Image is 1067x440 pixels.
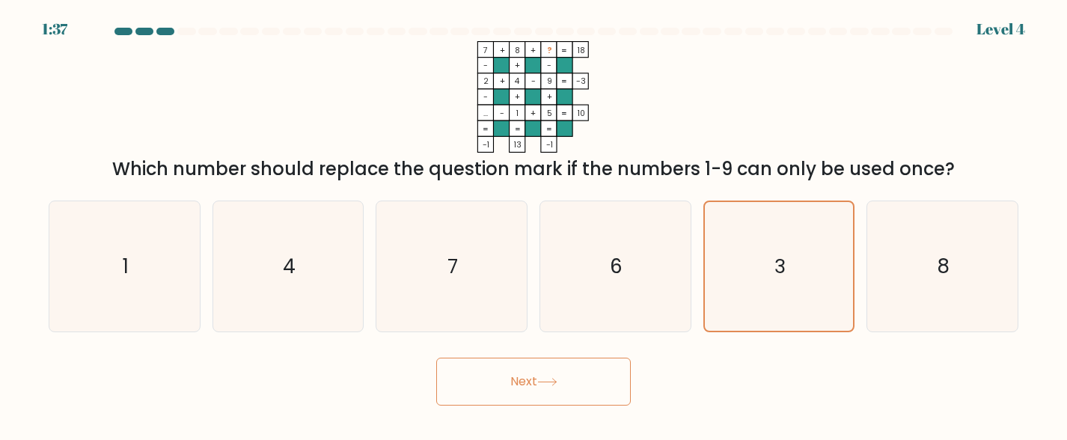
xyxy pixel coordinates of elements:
[562,76,568,87] tspan: =
[447,253,458,280] text: 7
[611,253,623,280] text: 6
[483,45,489,56] tspan: 7
[547,76,552,87] tspan: 9
[562,108,568,119] tspan: =
[546,139,553,150] tspan: -1
[531,45,536,56] tspan: +
[58,156,1009,183] div: Which number should replace the question mark if the numbers 1-9 can only be used once?
[483,123,489,135] tspan: =
[123,253,129,280] text: 1
[578,45,586,56] tspan: 18
[484,60,489,71] tspan: -
[515,123,521,135] tspan: =
[516,108,519,119] tspan: 1
[547,91,552,103] tspan: +
[484,108,489,119] tspan: ...
[547,123,553,135] tspan: =
[513,139,522,150] tspan: 13
[516,91,521,103] tspan: +
[516,45,521,56] tspan: 8
[484,76,489,87] tspan: 2
[976,18,1025,40] div: Level 4
[484,91,489,103] tspan: -
[531,108,536,119] tspan: +
[938,253,950,280] text: 8
[774,253,786,280] text: 3
[547,45,552,56] tspan: ?
[578,108,586,119] tspan: 10
[532,76,536,87] tspan: -
[483,139,490,150] tspan: -1
[516,60,521,71] tspan: +
[283,253,296,280] text: 4
[516,76,522,87] tspan: 4
[547,108,552,119] tspan: 5
[501,108,505,119] tspan: -
[500,76,505,87] tspan: +
[436,358,631,406] button: Next
[42,18,67,40] div: 1:37
[562,45,568,56] tspan: =
[500,45,505,56] tspan: +
[548,60,552,71] tspan: -
[577,76,587,87] tspan: -3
